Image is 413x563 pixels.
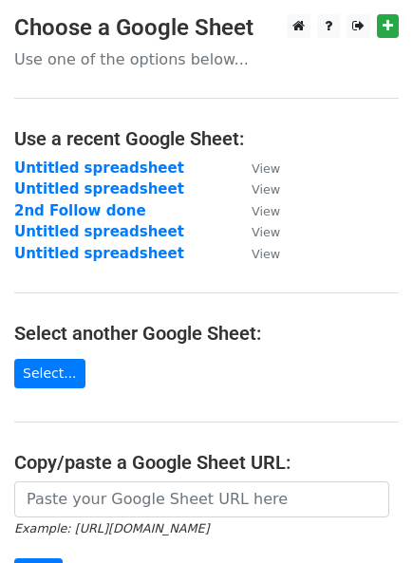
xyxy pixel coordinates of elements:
[14,160,184,177] a: Untitled spreadsheet
[14,451,399,474] h4: Copy/paste a Google Sheet URL:
[252,182,280,197] small: View
[252,204,280,218] small: View
[14,359,85,388] a: Select...
[14,180,184,197] a: Untitled spreadsheet
[14,245,184,262] a: Untitled spreadsheet
[233,245,280,262] a: View
[233,202,280,219] a: View
[14,481,389,517] input: Paste your Google Sheet URL here
[233,180,280,197] a: View
[252,161,280,176] small: View
[14,49,399,69] p: Use one of the options below...
[14,521,209,535] small: Example: [URL][DOMAIN_NAME]
[14,14,399,42] h3: Choose a Google Sheet
[14,127,399,150] h4: Use a recent Google Sheet:
[252,247,280,261] small: View
[14,202,146,219] a: 2nd Follow done
[252,225,280,239] small: View
[233,160,280,177] a: View
[318,472,413,563] iframe: Chat Widget
[233,223,280,240] a: View
[14,223,184,240] a: Untitled spreadsheet
[14,322,399,345] h4: Select another Google Sheet:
